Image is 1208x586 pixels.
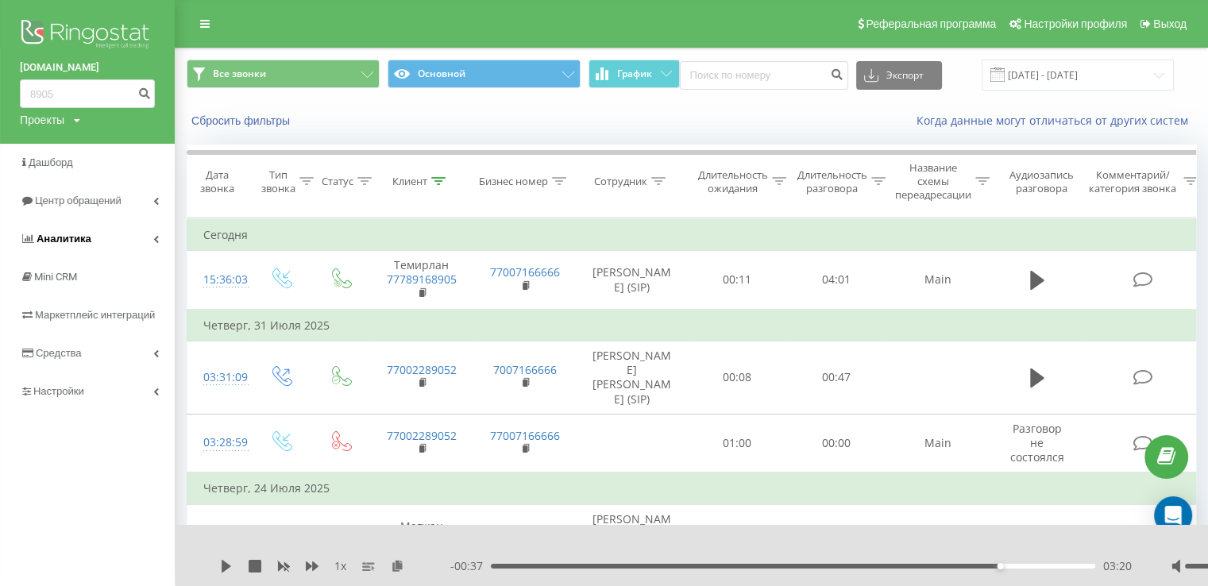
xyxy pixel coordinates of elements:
[797,168,867,195] div: Длительность разговора
[617,68,652,79] span: График
[203,264,235,295] div: 15:36:03
[322,175,353,188] div: Статус
[203,427,235,458] div: 03:28:59
[787,251,886,310] td: 04:01
[1010,421,1064,465] span: Разговор не состоялся
[20,16,155,56] img: Ringostat logo
[856,61,942,90] button: Экспорт
[1003,168,1080,195] div: Аудиозапись разговора
[577,504,688,577] td: [PERSON_NAME] [PERSON_NAME] (SIP)
[387,428,457,443] a: 77002289052
[493,362,557,377] a: 7007166666
[35,195,122,206] span: Центр обращений
[886,504,990,577] td: Main
[187,472,1204,504] td: Четверг, 24 Июля 2025
[688,341,787,414] td: 00:08
[787,414,886,472] td: 00:00
[698,168,768,195] div: Длительность ожидания
[680,61,848,90] input: Поиск по номеру
[370,504,473,577] td: Магжан
[203,362,235,393] div: 03:31:09
[1086,168,1179,195] div: Комментарий/категория звонка
[886,251,990,310] td: Main
[490,428,560,443] a: 77007166666
[20,79,155,108] input: Поиск по номеру
[213,67,266,80] span: Все звонки
[261,168,295,195] div: Тип звонка
[594,175,647,188] div: Сотрудник
[36,347,82,359] span: Средства
[787,341,886,414] td: 00:47
[37,233,91,245] span: Аналитика
[787,504,886,577] td: 02:04
[589,60,680,88] button: График
[998,563,1004,569] div: Accessibility label
[688,504,787,577] td: 00:11
[20,112,64,128] div: Проекты
[29,156,73,168] span: Дашборд
[387,362,457,377] a: 77002289052
[577,251,688,310] td: [PERSON_NAME] (SIP)
[388,60,581,88] button: Основной
[886,414,990,472] td: Main
[1024,17,1127,30] span: Настройки профиля
[688,251,787,310] td: 00:11
[490,264,560,280] a: 77007166666
[917,113,1196,128] a: Когда данные могут отличаться от других систем
[370,251,473,310] td: Темирлан
[1154,496,1192,534] div: Open Intercom Messenger
[895,161,971,202] div: Название схемы переадресации
[334,558,346,574] span: 1 x
[187,168,246,195] div: Дата звонка
[34,271,77,283] span: Mini CRM
[479,175,548,188] div: Бизнес номер
[20,60,155,75] a: [DOMAIN_NAME]
[187,114,298,128] button: Сбросить фильтры
[187,310,1204,341] td: Четверг, 31 Июля 2025
[392,175,427,188] div: Клиент
[577,341,688,414] td: [PERSON_NAME] [PERSON_NAME] (SIP)
[187,60,380,88] button: Все звонки
[1103,558,1132,574] span: 03:20
[35,309,155,321] span: Маркетплейс интеграций
[450,558,491,574] span: - 00:37
[33,385,84,397] span: Настройки
[866,17,996,30] span: Реферальная программа
[187,219,1204,251] td: Сегодня
[1153,17,1187,30] span: Выход
[688,414,787,472] td: 01:00
[387,272,457,287] a: 77789168905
